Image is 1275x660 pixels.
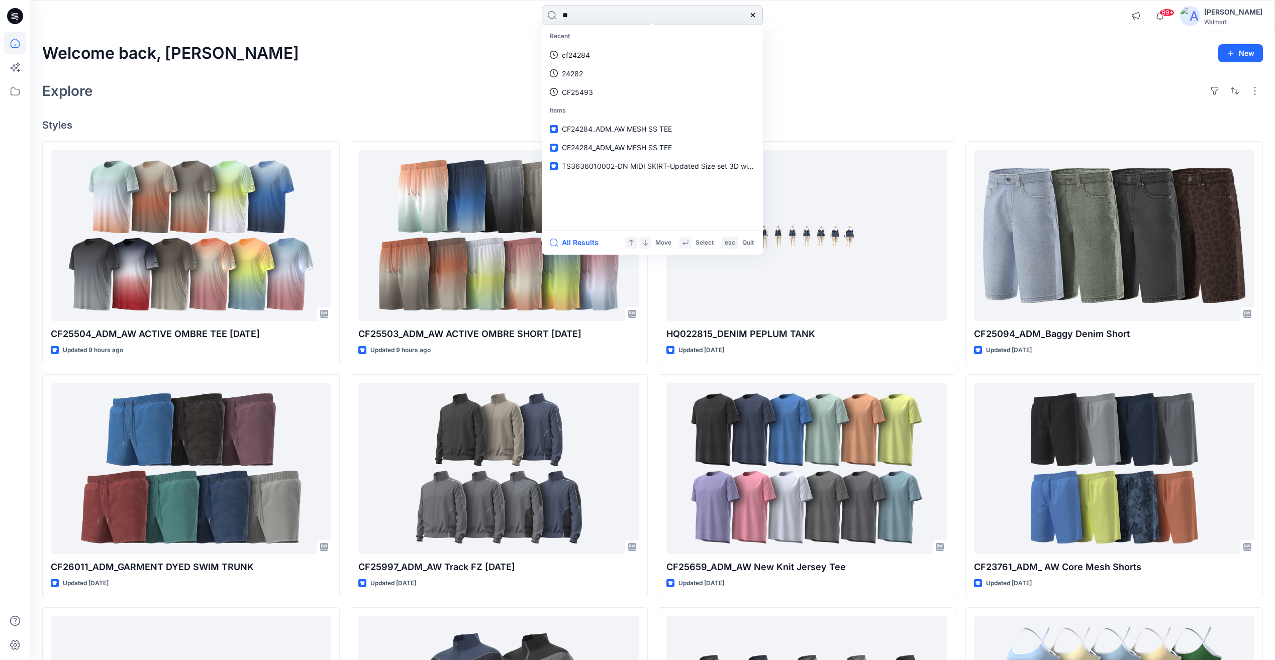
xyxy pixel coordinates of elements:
[42,44,299,63] h2: Welcome back, [PERSON_NAME]
[562,87,593,97] p: CF25493
[986,578,1032,589] p: Updated [DATE]
[562,143,672,152] span: CF24284_ADM_AW MESH SS TEE
[1159,9,1174,17] span: 99+
[562,125,672,133] span: CF24284_ADM_AW MESH SS TEE
[562,50,590,60] p: cf24284
[974,383,1254,554] a: CF23761_ADM_ AW Core Mesh Shorts
[544,157,761,175] a: TS3636010002-DN MIDI SKIRT-Updated Size set 3D with CB Grading
[51,150,331,321] a: CF25504_ADM_AW ACTIVE OMBRE TEE 23MAY25
[544,101,761,120] p: Items
[544,120,761,138] a: CF24284_ADM_AW MESH SS TEE
[358,327,639,341] p: CF25503_ADM_AW ACTIVE OMBRE SHORT [DATE]
[51,560,331,574] p: CF26011_ADM_GARMENT DYED SWIM TRUNK
[42,83,93,99] h2: Explore
[974,560,1254,574] p: CF23761_ADM_ AW Core Mesh Shorts
[974,327,1254,341] p: CF25094_ADM_Baggy Denim Short
[666,150,947,321] a: HQ022815_DENIM PEPLUM TANK
[562,68,583,79] p: 24282
[1204,6,1262,18] div: [PERSON_NAME]
[550,237,605,249] button: All Results
[655,238,671,248] p: Move
[986,345,1032,356] p: Updated [DATE]
[544,46,761,64] a: cf24284
[678,345,724,356] p: Updated [DATE]
[51,327,331,341] p: CF25504_ADM_AW ACTIVE OMBRE TEE [DATE]
[63,345,123,356] p: Updated 9 hours ago
[666,383,947,554] a: CF25659_ADM_AW New Knit Jersey Tee
[51,383,331,554] a: CF26011_ADM_GARMENT DYED SWIM TRUNK
[544,83,761,101] a: CF25493
[1204,18,1262,26] div: Walmart
[370,345,431,356] p: Updated 9 hours ago
[358,150,639,321] a: CF25503_ADM_AW ACTIVE OMBRE SHORT 23MAY25
[666,560,947,574] p: CF25659_ADM_AW New Knit Jersey Tee
[742,238,754,248] p: Quit
[562,162,794,170] span: TS3636010002-DN MIDI SKIRT-Updated Size set 3D with CB Grading
[544,138,761,157] a: CF24284_ADM_AW MESH SS TEE
[696,238,714,248] p: Select
[544,64,761,83] a: 24282
[358,383,639,554] a: CF25997_ADM_AW Track FZ 16AUG25
[63,578,109,589] p: Updated [DATE]
[1218,44,1263,62] button: New
[678,578,724,589] p: Updated [DATE]
[666,327,947,341] p: HQ022815_DENIM PEPLUM TANK
[42,119,1263,131] h4: Styles
[544,27,761,46] p: Recent
[974,150,1254,321] a: CF25094_ADM_Baggy Denim Short
[370,578,416,589] p: Updated [DATE]
[725,238,735,248] p: esc
[1180,6,1200,26] img: avatar
[358,560,639,574] p: CF25997_ADM_AW Track FZ [DATE]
